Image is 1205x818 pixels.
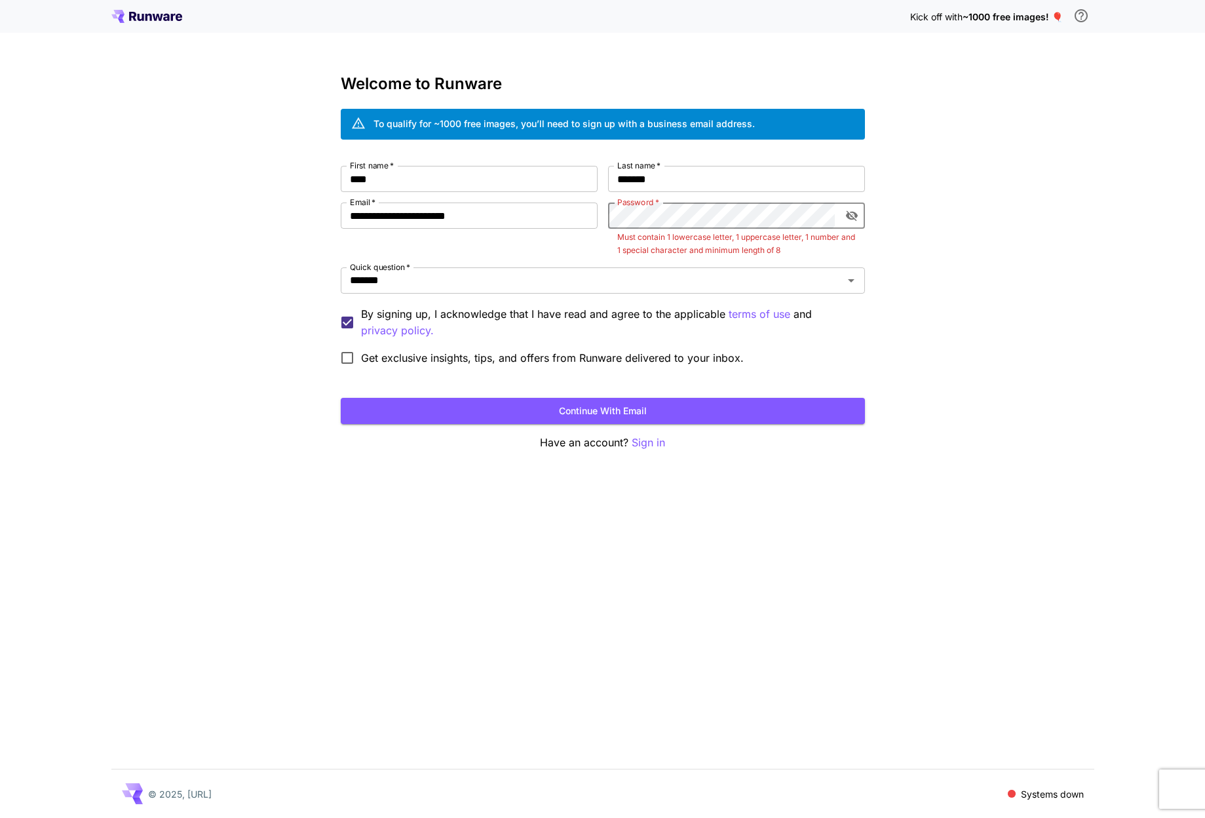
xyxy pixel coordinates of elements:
[617,160,660,171] label: Last name
[842,271,860,290] button: Open
[361,322,434,339] p: privacy policy.
[350,160,394,171] label: First name
[350,262,410,273] label: Quick question
[361,306,854,339] p: By signing up, I acknowledge that I have read and agree to the applicable and
[1068,3,1094,29] button: In order to qualify for free credit, you need to sign up with a business email address and click ...
[341,435,865,451] p: Have an account?
[148,787,212,801] p: © 2025, [URL]
[373,117,755,130] div: To qualify for ~1000 free images, you’ll need to sign up with a business email address.
[617,231,856,257] p: Must contain 1 lowercase letter, 1 uppercase letter, 1 number and 1 special character and minimum...
[341,398,865,425] button: Continue with email
[1021,787,1084,801] p: Systems down
[361,350,744,366] span: Get exclusive insights, tips, and offers from Runware delivered to your inbox.
[632,435,665,451] button: Sign in
[350,197,375,208] label: Email
[729,306,790,322] button: By signing up, I acknowledge that I have read and agree to the applicable and privacy policy.
[963,11,1063,22] span: ~1000 free images! 🎈
[729,306,790,322] p: terms of use
[361,322,434,339] button: By signing up, I acknowledge that I have read and agree to the applicable terms of use and
[910,11,963,22] span: Kick off with
[840,204,864,227] button: toggle password visibility
[341,75,865,93] h3: Welcome to Runware
[617,197,659,208] label: Password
